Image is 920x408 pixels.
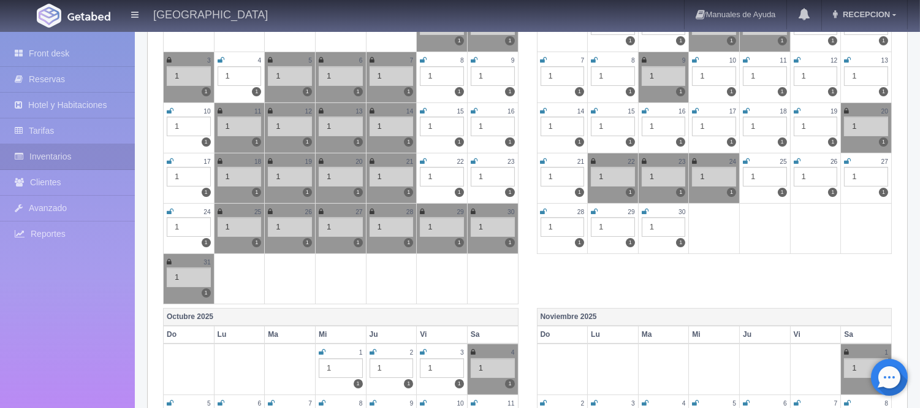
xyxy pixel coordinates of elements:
[505,238,514,247] label: 1
[37,4,61,28] img: Getabed
[319,217,363,237] div: 1
[354,87,363,96] label: 1
[218,167,262,187] div: 1
[303,87,312,96] label: 1
[682,400,686,407] small: 4
[729,158,736,165] small: 24
[404,238,413,247] label: 1
[729,57,736,64] small: 10
[676,137,685,147] label: 1
[354,379,363,388] label: 1
[455,188,464,197] label: 1
[508,400,514,407] small: 11
[457,158,464,165] small: 22
[831,158,837,165] small: 26
[692,167,736,187] div: 1
[218,117,262,136] div: 1
[404,87,413,96] label: 1
[626,36,635,45] label: 1
[778,36,787,45] label: 1
[218,217,262,237] div: 1
[588,326,639,344] th: Lu
[628,209,634,215] small: 29
[794,167,838,187] div: 1
[679,209,685,215] small: 30
[254,158,261,165] small: 18
[214,326,265,344] th: Lu
[258,400,262,407] small: 6
[303,137,312,147] label: 1
[354,188,363,197] label: 1
[370,358,414,378] div: 1
[591,66,635,86] div: 1
[471,167,515,187] div: 1
[471,117,515,136] div: 1
[729,108,736,115] small: 17
[580,400,584,407] small: 2
[203,108,210,115] small: 10
[319,117,363,136] div: 1
[692,66,736,86] div: 1
[252,87,261,96] label: 1
[457,400,464,407] small: 10
[359,57,363,64] small: 6
[167,117,211,136] div: 1
[537,309,892,326] th: Noviembre 2025
[881,158,888,165] small: 27
[268,117,312,136] div: 1
[879,137,888,147] label: 1
[370,117,414,136] div: 1
[202,288,211,298] label: 1
[203,158,210,165] small: 17
[580,57,584,64] small: 7
[727,137,736,147] label: 1
[359,349,363,356] small: 1
[417,326,468,344] th: Vi
[370,167,414,187] div: 1
[164,309,519,326] th: Octubre 2025
[790,326,841,344] th: Vi
[631,57,635,64] small: 8
[268,217,312,237] div: 1
[455,87,464,96] label: 1
[541,66,585,86] div: 1
[167,217,211,237] div: 1
[202,188,211,197] label: 1
[881,57,888,64] small: 13
[575,238,584,247] label: 1
[511,349,515,356] small: 4
[575,137,584,147] label: 1
[455,238,464,247] label: 1
[841,326,892,344] th: Sa
[265,326,316,344] th: Ma
[268,167,312,187] div: 1
[676,36,685,45] label: 1
[879,188,888,197] label: 1
[207,400,211,407] small: 5
[164,326,215,344] th: Do
[689,326,740,344] th: Mi
[692,117,736,136] div: 1
[626,87,635,96] label: 1
[319,358,363,378] div: 1
[511,57,515,64] small: 9
[218,66,262,86] div: 1
[626,188,635,197] label: 1
[303,188,312,197] label: 1
[828,36,837,45] label: 1
[455,36,464,45] label: 1
[508,209,514,215] small: 30
[252,137,261,147] label: 1
[577,158,584,165] small: 21
[319,66,363,86] div: 1
[727,36,736,45] label: 1
[626,238,635,247] label: 1
[254,108,261,115] small: 11
[537,326,588,344] th: Do
[831,108,837,115] small: 19
[167,167,211,187] div: 1
[844,66,888,86] div: 1
[202,238,211,247] label: 1
[884,400,888,407] small: 8
[202,137,211,147] label: 1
